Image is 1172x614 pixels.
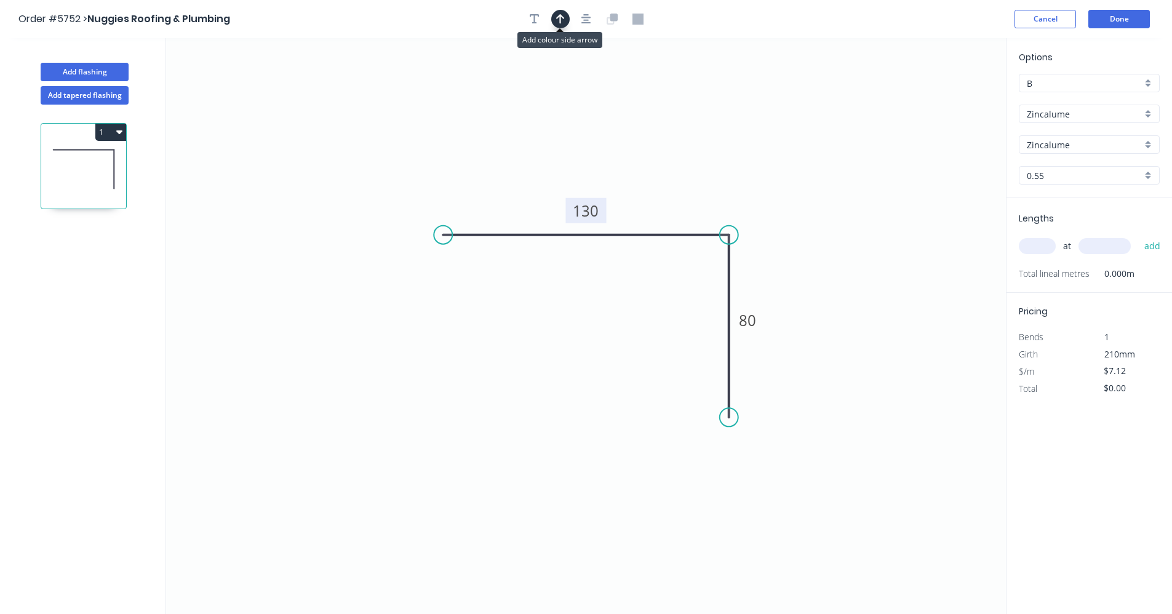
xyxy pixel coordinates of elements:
[1027,169,1142,182] input: Thickness
[1019,265,1090,282] span: Total lineal metres
[95,124,126,141] button: 1
[1019,365,1034,377] span: $/m
[18,12,87,26] span: Order #5752 >
[166,38,1006,614] svg: 0
[1027,138,1142,151] input: Colour
[1104,331,1109,343] span: 1
[41,86,129,105] button: Add tapered flashing
[41,63,129,81] button: Add flashing
[87,12,230,26] span: Nuggies Roofing & Plumbing
[1019,348,1038,360] span: Girth
[1027,108,1142,121] input: Material
[517,32,602,48] div: Add colour side arrow
[1019,212,1054,225] span: Lengths
[1090,265,1134,282] span: 0.000m
[1019,51,1053,63] span: Options
[1138,236,1167,257] button: add
[1088,10,1150,28] button: Done
[1015,10,1076,28] button: Cancel
[1027,77,1142,90] input: Price level
[1019,331,1043,343] span: Bends
[1019,305,1048,317] span: Pricing
[739,310,756,330] tspan: 80
[1104,348,1135,360] span: 210mm
[1019,383,1037,394] span: Total
[1063,237,1071,255] span: at
[573,201,599,221] tspan: 130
